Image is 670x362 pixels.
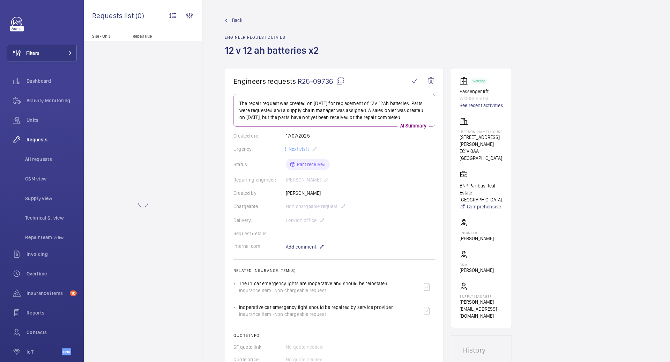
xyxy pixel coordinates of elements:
span: Contacts [27,329,77,336]
span: Dashboard [27,77,77,84]
p: Supply manager [460,294,503,298]
span: Back [232,17,243,24]
span: Insurance item - [239,311,274,318]
p: WM88585014 [460,95,503,102]
span: 10 [70,290,77,296]
span: Beta [62,348,71,355]
img: elevator.svg [460,77,471,85]
span: Non chargeable request [274,287,326,294]
span: Non chargeable request [274,311,326,318]
p: CSM [460,263,494,267]
p: [PERSON_NAME][EMAIL_ADDRESS][DOMAIN_NAME] [460,298,503,319]
span: Requests list [92,11,135,20]
p: The repair request was created on [DATE] for replacement of 12V 12Ah batteries. Parts were reques... [239,100,429,121]
p: [PERSON_NAME] [460,267,494,274]
button: Filters [7,45,77,61]
span: Overtime [27,270,77,277]
p: [PERSON_NAME] House [460,130,503,134]
p: Site - Unit [84,34,130,39]
h2: Related insurance item(s) [233,268,435,273]
span: Invoicing [27,251,77,258]
span: IoT [27,348,62,355]
span: Technical S. view [25,214,77,221]
span: Requests [27,136,77,143]
span: Insurance item - [239,287,274,294]
span: Activity Monitoring [27,97,77,104]
p: Repair title [133,34,179,39]
h1: 12 v 12 ah batteries x2 [225,44,323,68]
span: Add comment [286,243,316,250]
span: Engineers requests [233,77,296,86]
p: Working [472,80,485,82]
span: Insurance items [27,290,67,297]
a: Comprehensive [460,203,503,210]
p: BNP Paribas Real Estate [GEOGRAPHIC_DATA] [460,182,503,203]
span: Supply view [25,195,77,202]
span: Reports [27,309,77,316]
p: AI Summary [397,122,429,129]
span: R25-09736 [298,77,344,86]
p: [STREET_ADDRESS][PERSON_NAME] [460,134,503,148]
p: EC1V 0AA [GEOGRAPHIC_DATA] [460,148,503,162]
span: Filters [26,50,39,57]
p: Passenger lift [460,88,503,95]
span: All requests [25,156,77,163]
h1: History [462,347,500,354]
a: See recent activities [460,102,503,109]
p: [PERSON_NAME] [460,235,494,242]
p: Engineer [460,231,494,235]
span: CSM view [25,175,77,182]
span: Units [27,117,77,124]
h2: Quote info [233,333,435,338]
h2: Engineer request details [225,35,323,40]
span: Repair team view [25,234,77,241]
